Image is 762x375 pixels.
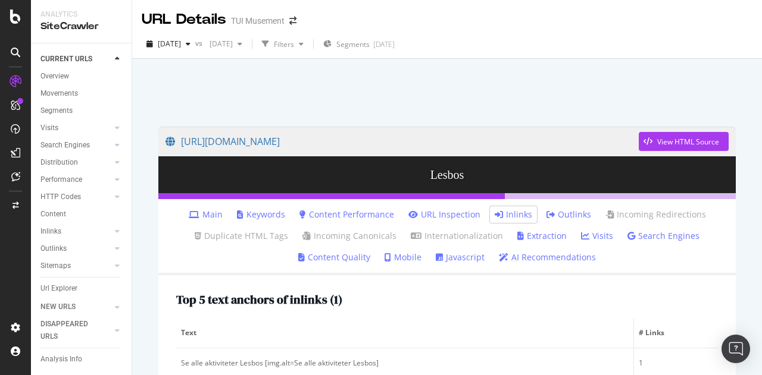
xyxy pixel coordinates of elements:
[517,230,567,242] a: Extraction
[158,39,181,49] span: 2025 Sep. 26th
[639,358,713,368] div: 1
[40,208,123,220] a: Content
[657,137,719,147] div: View HTML Source
[411,230,503,242] a: Internationalization
[639,327,710,338] span: # Links
[546,209,591,220] a: Outlinks
[40,70,69,83] div: Overview
[189,209,223,220] a: Main
[40,225,111,238] a: Inlinks
[722,335,750,363] div: Open Intercom Messenger
[40,191,81,203] div: HTTP Codes
[40,242,111,255] a: Outlinks
[40,87,123,100] a: Movements
[274,39,294,49] div: Filters
[499,251,596,263] a: AI Recommendations
[581,230,613,242] a: Visits
[298,251,370,263] a: Content Quality
[40,156,111,169] a: Distribution
[40,174,111,186] a: Performance
[40,208,66,220] div: Content
[299,209,394,220] a: Content Performance
[40,318,101,343] div: DISAPPEARED URLS
[40,53,111,65] a: CURRENT URLS
[158,156,736,193] h3: Lesbos
[40,301,111,313] a: NEW URLS
[181,327,626,338] span: Text
[40,20,122,33] div: SiteCrawler
[627,230,699,242] a: Search Engines
[40,318,111,343] a: DISAPPEARED URLS
[385,251,421,263] a: Mobile
[181,358,629,368] div: Se alle aktiviteter Lesbos [img.alt=Se alle aktiviteter Lesbos]
[408,209,480,220] a: URL Inspection
[40,260,71,272] div: Sitemaps
[257,34,308,53] button: Filters
[176,293,342,306] h2: Top 5 text anchors of inlinks ( 1 )
[40,225,61,238] div: Inlinks
[205,34,247,53] button: [DATE]
[40,282,77,295] div: Url Explorer
[40,260,111,272] a: Sitemaps
[237,209,285,220] a: Keywords
[205,39,233,49] span: 2025 Sep. 5th
[40,105,123,117] a: Segments
[40,10,122,20] div: Analytics
[639,132,729,151] button: View HTML Source
[302,230,396,242] a: Incoming Canonicals
[605,209,706,220] a: Incoming Redirections
[195,230,288,242] a: Duplicate HTML Tags
[40,122,58,134] div: Visits
[436,251,485,263] a: Javascript
[318,34,399,53] button: Segments[DATE]
[40,301,76,313] div: NEW URLS
[40,174,82,186] div: Performance
[40,242,67,255] div: Outlinks
[142,10,226,30] div: URL Details
[289,17,296,25] div: arrow-right-arrow-left
[40,282,123,295] a: Url Explorer
[373,39,395,49] div: [DATE]
[40,53,92,65] div: CURRENT URLS
[195,38,205,48] span: vs
[40,353,82,365] div: Analysis Info
[40,105,73,117] div: Segments
[40,87,78,100] div: Movements
[165,127,639,156] a: [URL][DOMAIN_NAME]
[495,209,532,220] a: Inlinks
[336,39,370,49] span: Segments
[40,191,111,203] a: HTTP Codes
[40,139,111,152] a: Search Engines
[40,70,123,83] a: Overview
[40,156,78,169] div: Distribution
[40,353,123,365] a: Analysis Info
[40,139,90,152] div: Search Engines
[231,15,285,27] div: TUI Musement
[40,122,111,134] a: Visits
[142,34,195,53] button: [DATE]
